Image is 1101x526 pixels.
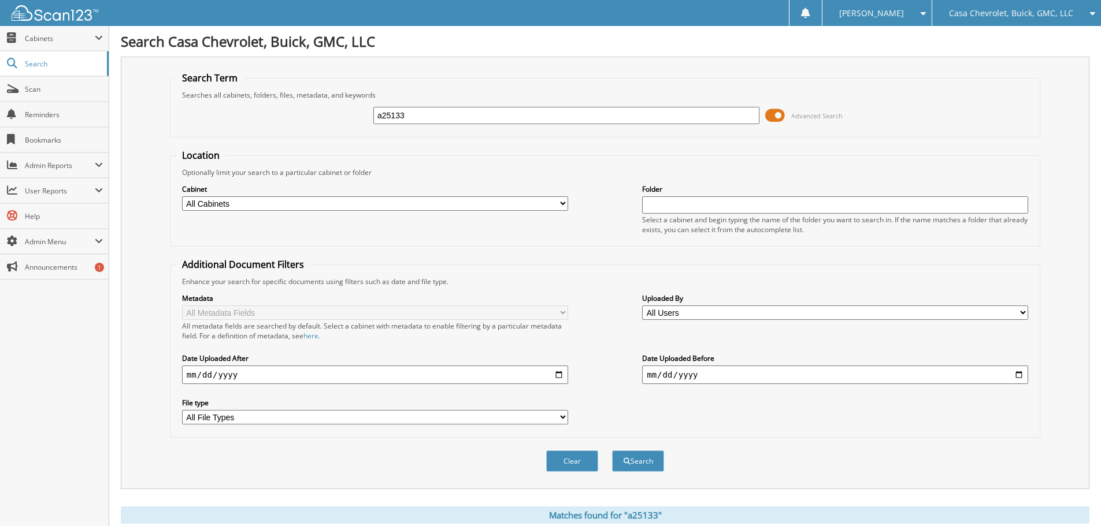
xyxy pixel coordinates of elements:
[303,331,318,341] a: here
[642,353,1028,363] label: Date Uploaded Before
[642,184,1028,194] label: Folder
[182,321,568,341] div: All metadata fields are searched by default. Select a cabinet with metadata to enable filtering b...
[839,10,904,17] span: [PERSON_NAME]
[176,258,310,271] legend: Additional Document Filters
[546,450,598,472] button: Clear
[182,293,568,303] label: Metadata
[176,72,243,84] legend: Search Term
[25,262,103,272] span: Announcements
[949,10,1073,17] span: Casa Chevrolet, Buick, GMC, LLC
[12,5,98,21] img: scan123-logo-white.svg
[642,293,1028,303] label: Uploaded By
[121,32,1089,51] h1: Search Casa Chevrolet, Buick, GMC, LLC
[182,353,568,363] label: Date Uploaded After
[176,167,1034,177] div: Optionally limit your search to a particular cabinet or folder
[176,90,1034,100] div: Searches all cabinets, folders, files, metadata, and keywords
[25,33,95,43] span: Cabinets
[25,211,103,221] span: Help
[25,110,103,120] span: Reminders
[25,186,95,196] span: User Reports
[95,263,104,272] div: 1
[25,161,95,170] span: Admin Reports
[25,237,95,247] span: Admin Menu
[791,111,843,120] span: Advanced Search
[176,277,1034,286] div: Enhance your search for specific documents using filters such as date and file type.
[25,84,103,94] span: Scan
[612,450,664,472] button: Search
[182,398,568,408] label: File type
[182,365,568,384] input: start
[25,135,103,145] span: Bookmarks
[176,149,225,162] legend: Location
[642,365,1028,384] input: end
[642,215,1028,234] div: Select a cabinet and begin typing the name of the folder you want to search in. If the name match...
[182,184,568,194] label: Cabinet
[121,506,1089,524] div: Matches found for "a25133"
[25,59,101,69] span: Search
